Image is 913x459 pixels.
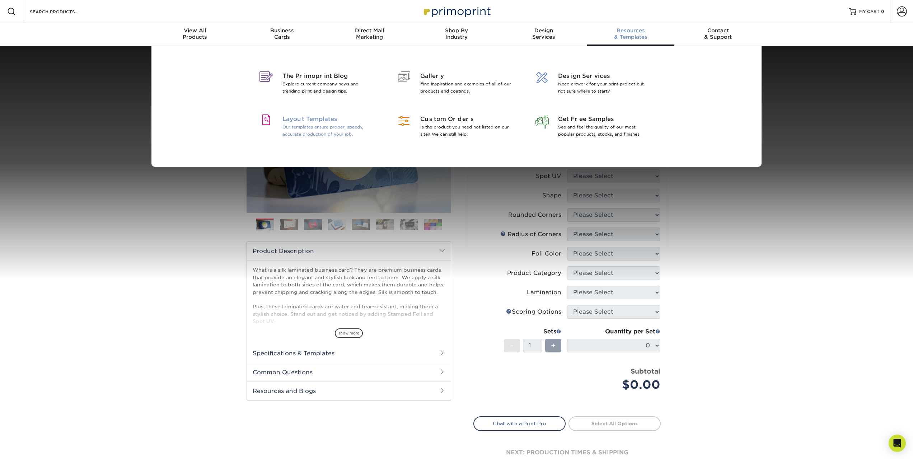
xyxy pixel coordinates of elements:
[247,344,451,362] h2: Specifications & Templates
[568,416,661,431] a: Select All Options
[282,123,375,138] p: Our templates ensure proper, speedy, accurate production of your job.
[473,416,566,431] a: Chat with a Print Pro
[421,4,492,19] img: Primoprint
[859,9,880,15] span: MY CART
[282,80,375,95] p: Explore current company news and trending print and design tips.
[527,288,561,297] div: Lamination
[510,340,514,351] span: -
[420,80,513,95] p: Find inspiration and examples of all of our products and coatings.
[889,435,906,452] div: Open Intercom Messenger
[420,123,513,138] p: Is the product you need not listed on our site? We can still help!
[413,27,500,34] span: Shop By
[674,23,762,46] a: Contact& Support
[282,72,375,80] span: The Primoprint Blog
[239,27,326,40] div: Cards
[531,63,658,106] a: Design Services Need artwork for your print project but not sure where to start?
[151,27,239,34] span: View All
[282,115,375,123] span: Layout Templates
[420,115,513,123] span: Custom Orders
[239,23,326,46] a: BusinessCards
[587,27,674,40] div: & Templates
[420,72,513,80] span: Gallery
[335,328,363,338] span: show more
[500,23,587,46] a: DesignServices
[151,23,239,46] a: View AllProducts
[239,27,326,34] span: Business
[326,27,413,34] span: Direct Mail
[558,80,651,95] p: Need artwork for your print project but not sure where to start?
[674,27,762,34] span: Contact
[558,123,651,138] p: See and feel the quality of our most popular products, stocks, and finishes.
[413,23,500,46] a: Shop ByIndustry
[587,23,674,46] a: Resources& Templates
[587,27,674,34] span: Resources
[567,327,660,336] div: Quantity per Set
[504,327,561,336] div: Sets
[572,376,660,393] div: $0.00
[500,27,587,34] span: Design
[255,106,382,149] a: Layout Templates Our templates ensure proper, speedy, accurate production of your job.
[558,115,651,123] span: Get Free Samples
[326,27,413,40] div: Marketing
[247,363,451,381] h2: Common Questions
[551,340,556,351] span: +
[500,27,587,40] div: Services
[631,367,660,375] strong: Subtotal
[558,72,651,80] span: Design Services
[393,63,520,106] a: Gallery Find inspiration and examples of all of our products and coatings.
[29,7,99,16] input: SEARCH PRODUCTS.....
[151,27,239,40] div: Products
[881,9,884,14] span: 0
[326,23,413,46] a: Direct MailMarketing
[247,381,451,400] h2: Resources and Blogs
[255,63,382,106] a: The Primoprint Blog Explore current company news and trending print and design tips.
[506,308,561,316] div: Scoring Options
[531,106,658,149] a: Get Free Samples See and feel the quality of our most popular products, stocks, and finishes.
[674,27,762,40] div: & Support
[393,106,520,149] a: Custom Orders Is the product you need not listed on our site? We can still help!
[413,27,500,40] div: Industry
